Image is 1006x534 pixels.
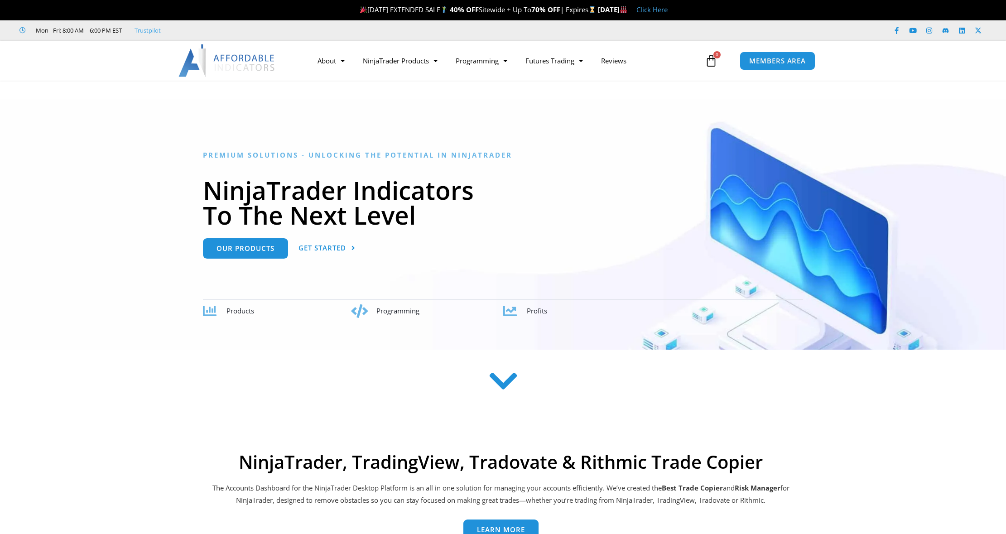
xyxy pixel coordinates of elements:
span: Products [226,306,254,315]
img: 🏌️‍♂️ [441,6,448,13]
strong: [DATE] [598,5,627,14]
span: 0 [713,51,721,58]
a: 0 [691,48,731,74]
a: Futures Trading [516,50,592,71]
img: 🏭 [620,6,627,13]
p: The Accounts Dashboard for the NinjaTrader Desktop Platform is an all in one solution for managin... [211,482,791,507]
span: Mon - Fri: 8:00 AM – 6:00 PM EST [34,25,122,36]
span: Profits [527,306,547,315]
h1: NinjaTrader Indicators To The Next Level [203,178,803,227]
span: Our Products [217,245,274,252]
strong: 70% OFF [531,5,560,14]
span: Learn more [477,526,525,533]
span: MEMBERS AREA [749,58,806,64]
strong: 40% OFF [450,5,479,14]
h2: NinjaTrader, TradingView, Tradovate & Rithmic Trade Copier [211,451,791,473]
span: Programming [376,306,419,315]
a: MEMBERS AREA [740,52,815,70]
nav: Menu [308,50,703,71]
a: About [308,50,354,71]
span: [DATE] EXTENDED SALE Sitewide + Up To | Expires [358,5,598,14]
img: 🎉 [360,6,367,13]
a: Click Here [636,5,668,14]
a: Reviews [592,50,635,71]
a: Our Products [203,238,288,259]
a: Trustpilot [135,25,161,36]
b: Best Trade Copier [662,483,723,492]
a: NinjaTrader Products [354,50,447,71]
img: ⌛ [589,6,596,13]
span: Get Started [298,245,346,251]
strong: Risk Manager [735,483,780,492]
h6: Premium Solutions - Unlocking the Potential in NinjaTrader [203,151,803,159]
a: Programming [447,50,516,71]
a: Get Started [298,238,356,259]
img: LogoAI | Affordable Indicators – NinjaTrader [178,44,276,77]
